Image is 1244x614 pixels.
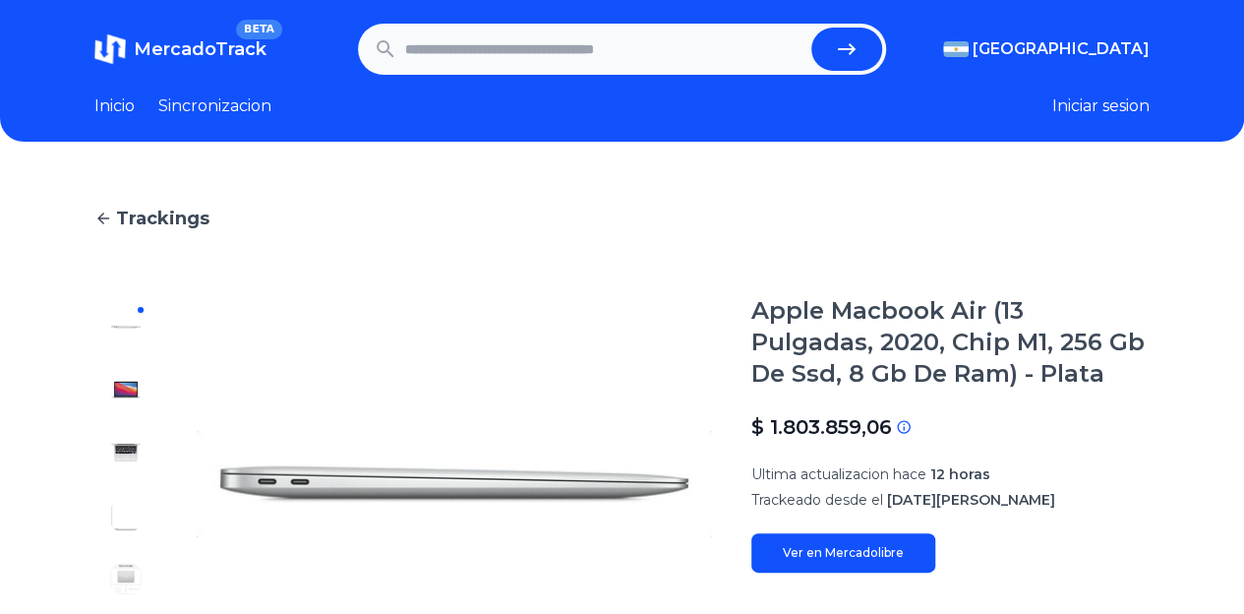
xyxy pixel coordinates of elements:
span: Ultima actualizacion hace [751,465,926,483]
a: Inicio [94,94,135,118]
img: Apple Macbook Air (13 Pulgadas, 2020, Chip M1, 256 Gb De Ssd, 8 Gb De Ram) - Plata [110,563,142,594]
span: [GEOGRAPHIC_DATA] [973,37,1150,61]
img: Apple Macbook Air (13 Pulgadas, 2020, Chip M1, 256 Gb De Ssd, 8 Gb De Ram) - Plata [110,374,142,405]
p: $ 1.803.859,06 [751,413,892,441]
a: Sincronizacion [158,94,271,118]
a: Ver en Mercadolibre [751,533,935,573]
a: Trackings [94,205,1150,232]
button: [GEOGRAPHIC_DATA] [943,37,1150,61]
a: MercadoTrackBETA [94,33,267,65]
img: Apple Macbook Air (13 Pulgadas, 2020, Chip M1, 256 Gb De Ssd, 8 Gb De Ram) - Plata [110,500,142,531]
button: Iniciar sesion [1052,94,1150,118]
span: [DATE][PERSON_NAME] [887,491,1055,509]
h1: Apple Macbook Air (13 Pulgadas, 2020, Chip M1, 256 Gb De Ssd, 8 Gb De Ram) - Plata [751,295,1150,390]
span: MercadoTrack [134,38,267,60]
img: Apple Macbook Air (13 Pulgadas, 2020, Chip M1, 256 Gb De Ssd, 8 Gb De Ram) - Plata [110,311,142,342]
img: Argentina [943,41,969,57]
span: 12 horas [930,465,990,483]
span: BETA [236,20,282,39]
img: Apple Macbook Air (13 Pulgadas, 2020, Chip M1, 256 Gb De Ssd, 8 Gb De Ram) - Plata [110,437,142,468]
img: MercadoTrack [94,33,126,65]
span: Trackeado desde el [751,491,883,509]
span: Trackings [116,205,209,232]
